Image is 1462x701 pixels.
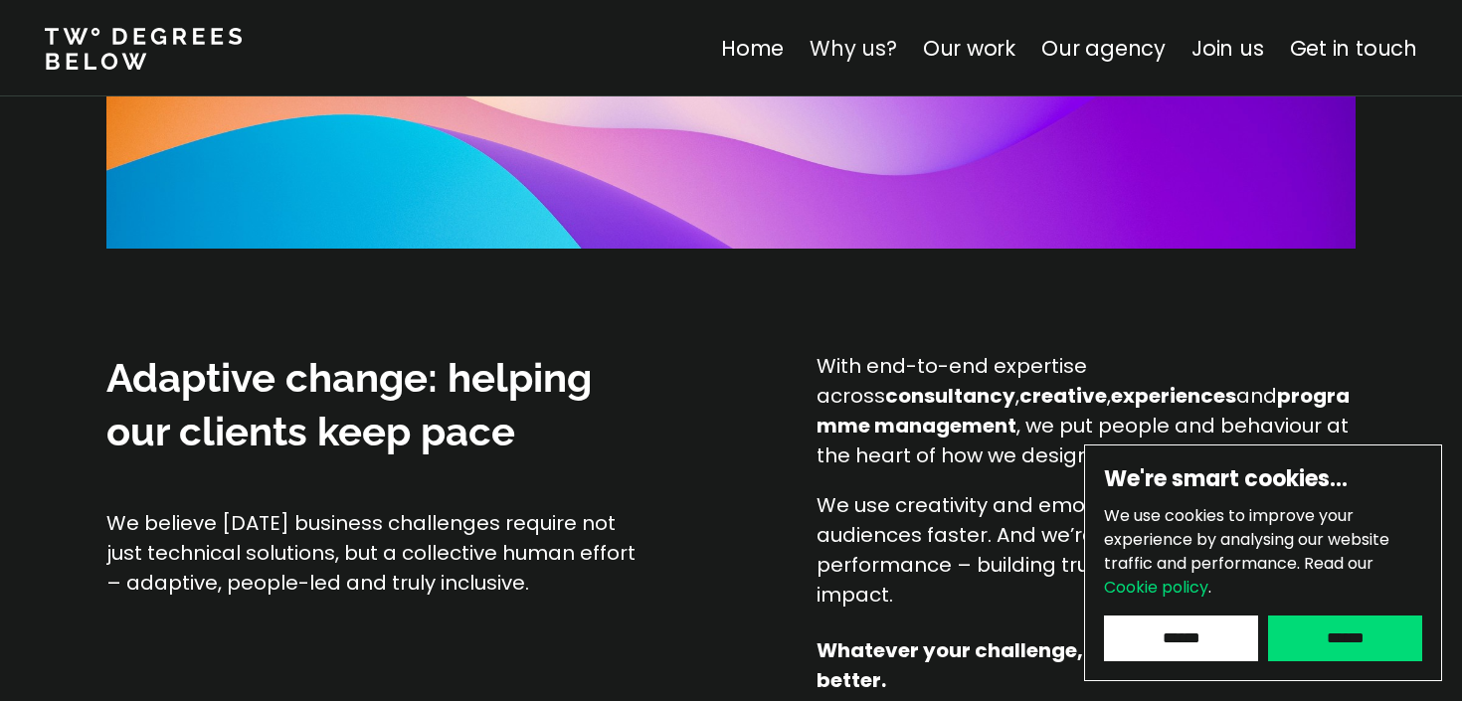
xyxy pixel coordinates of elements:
[1104,464,1422,494] h6: We're smart cookies…
[1191,34,1264,63] a: Join us
[721,34,784,63] a: Home
[1019,382,1107,410] strong: creative
[923,34,1015,63] a: Our work
[1290,34,1417,63] a: Get in touch
[817,351,1355,470] p: With end-to-end expertise across , , and , we put people and behaviour at the heart of how we des...
[1111,382,1236,410] strong: experiences
[810,34,897,63] a: Why us?
[1104,576,1208,599] a: Cookie policy
[885,382,1015,410] strong: consultancy
[1104,504,1422,600] p: We use cookies to improve your experience by analysing our website traffic and performance.
[1041,34,1166,63] a: Our agency
[106,354,592,454] span: Adaptive change: helping our clients keep pace
[106,508,644,598] p: We believe [DATE] business challenges require not just technical solutions, but a collective huma...
[1104,552,1373,599] span: Read our .
[817,490,1355,610] p: We use creativity and emotional intelligence to move audiences faster. And we’re passionate about...
[817,636,1337,694] strong: Whatever your challenge, we make change for the better.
